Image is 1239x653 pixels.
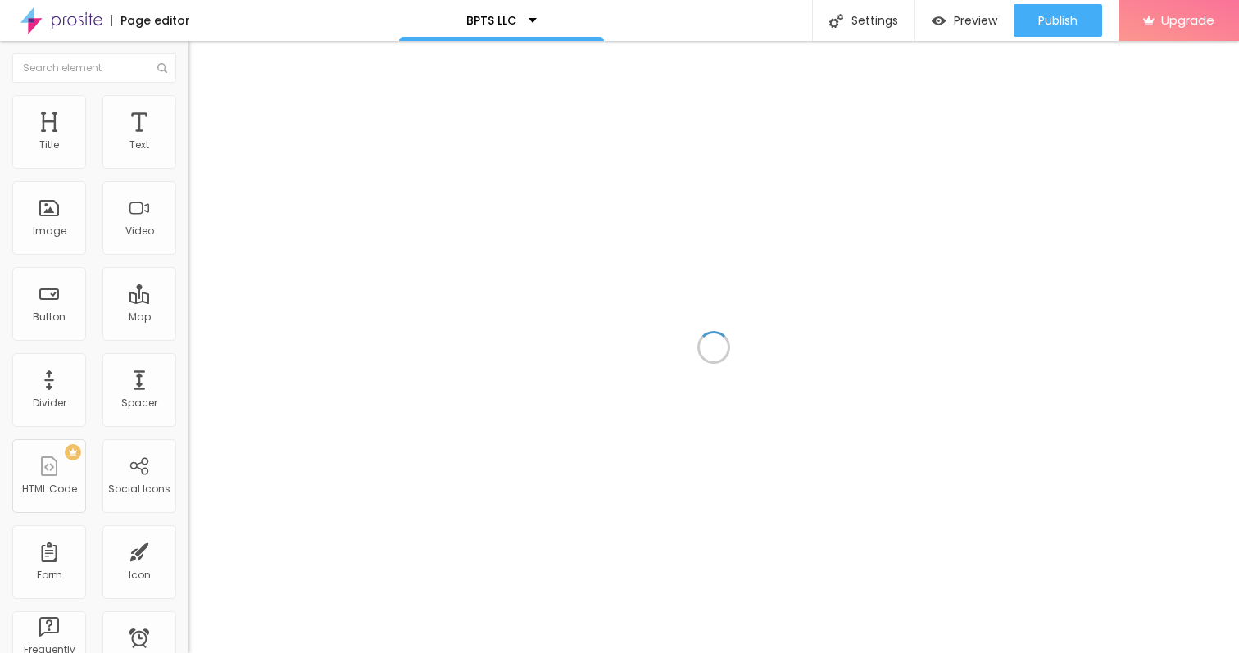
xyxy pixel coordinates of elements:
[121,397,157,409] div: Spacer
[111,15,190,26] div: Page editor
[33,397,66,409] div: Divider
[1014,4,1102,37] button: Publish
[108,483,170,495] div: Social Icons
[129,569,151,581] div: Icon
[129,311,151,323] div: Map
[1161,13,1214,27] span: Upgrade
[129,139,149,151] div: Text
[33,311,66,323] div: Button
[12,53,176,83] input: Search element
[157,63,167,73] img: Icone
[37,569,62,581] div: Form
[954,14,997,27] span: Preview
[466,15,516,26] p: BPTS LLC
[829,14,843,28] img: Icone
[125,225,154,237] div: Video
[932,14,946,28] img: view-1.svg
[22,483,77,495] div: HTML Code
[39,139,59,151] div: Title
[1038,14,1078,27] span: Publish
[915,4,1014,37] button: Preview
[33,225,66,237] div: Image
